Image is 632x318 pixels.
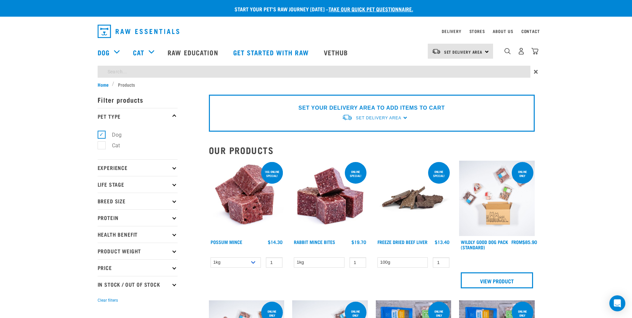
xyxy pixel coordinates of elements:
span: × [534,66,538,78]
img: van-moving.png [342,114,352,121]
div: $14.30 [268,239,283,245]
img: 1102 Possum Mince 01 [209,161,285,236]
label: Dog [101,131,124,139]
p: SET YOUR DELIVERY AREA TO ADD ITEMS TO CART [299,104,445,112]
nav: breadcrumbs [98,81,535,88]
div: ONLINE SPECIAL! [345,167,366,181]
a: Possum Mince [211,241,242,243]
div: Online Only [512,167,533,181]
a: Vethub [317,39,356,66]
div: 1kg online special! [261,167,283,181]
span: FROM [511,241,522,243]
nav: dropdown navigation [92,22,540,41]
input: 1 [266,257,283,268]
span: Set Delivery Area [356,116,401,120]
a: View Product [461,272,533,288]
a: Contact [521,30,540,32]
span: Home [98,81,109,88]
div: $19.70 [351,239,366,245]
div: $85.90 [511,239,537,245]
a: Cat [133,47,144,57]
img: van-moving.png [432,48,441,54]
a: Home [98,81,112,88]
a: Stores [469,30,485,32]
div: ONLINE SPECIAL! [428,167,450,181]
img: home-icon@2x.png [531,48,538,55]
input: Search... [98,66,530,78]
a: Get started with Raw [227,39,317,66]
img: Whole Minced Rabbit Cubes 01 [292,161,368,236]
input: 1 [349,257,366,268]
span: Set Delivery Area [444,51,483,53]
a: Raw Education [161,39,226,66]
p: Experience [98,159,178,176]
p: In Stock / Out Of Stock [98,276,178,293]
a: Rabbit Mince Bites [294,241,335,243]
p: Breed Size [98,193,178,209]
img: Dog 0 2sec [459,161,535,236]
p: Life Stage [98,176,178,193]
img: home-icon-1@2x.png [504,48,511,54]
p: Filter products [98,91,178,108]
input: 1 [433,257,449,268]
a: Delivery [442,30,461,32]
img: Raw Essentials Logo [98,25,179,38]
button: Clear filters [98,297,118,303]
h2: Our Products [209,145,535,155]
img: user.png [518,48,525,55]
a: Freeze Dried Beef Liver [377,241,427,243]
a: Dog [98,47,110,57]
label: Cat [101,141,123,150]
p: Health Benefit [98,226,178,243]
div: $13.40 [435,239,449,245]
p: Protein [98,209,178,226]
p: Product Weight [98,243,178,259]
p: Pet Type [98,108,178,125]
img: Stack Of Freeze Dried Beef Liver For Pets [376,161,451,236]
a: Wildly Good Dog Pack (Standard) [461,241,508,248]
a: About Us [493,30,513,32]
a: take our quick pet questionnaire. [328,7,413,10]
p: Price [98,259,178,276]
div: Open Intercom Messenger [609,295,625,311]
